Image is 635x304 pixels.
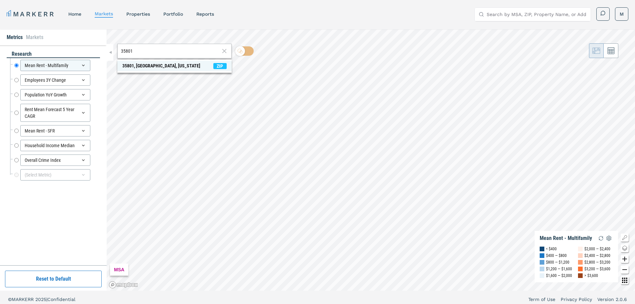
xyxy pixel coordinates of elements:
[546,246,557,252] div: < $400
[7,50,100,58] div: research
[26,33,43,41] li: Markets
[621,266,629,274] button: Zoom out map button
[546,252,567,259] div: $400 — $800
[597,296,627,303] a: Version 2.0.6
[584,252,610,259] div: $2,400 — $2,800
[122,62,200,69] div: 35801, [GEOGRAPHIC_DATA], [US_STATE]
[540,235,592,242] div: Mean Rent - Multifamily
[68,11,81,17] a: home
[7,9,55,19] a: MARKERR
[615,7,628,21] button: M
[620,11,624,17] span: M
[163,11,183,17] a: Portfolio
[8,297,12,302] span: ©
[7,33,23,41] li: Metrics
[110,264,128,276] div: MSA
[621,234,629,242] button: Show/Hide Legend Map Button
[20,155,90,166] div: Overall Crime Index
[107,29,635,291] canvas: Map
[5,271,102,287] button: Reset to Default
[584,259,610,266] div: $2,800 — $3,200
[20,60,90,71] div: Mean Rent - Multifamily
[597,234,605,242] img: Reload Legend
[109,281,138,289] a: Mapbox logo
[20,74,90,86] div: Employees 3Y Change
[605,234,613,242] img: Settings
[20,125,90,136] div: Mean Rent - SFR
[584,246,610,252] div: $2,000 — $2,400
[20,140,90,151] div: Household Income Median
[20,169,90,181] div: (Select Metric)
[584,272,598,279] div: > $3,600
[47,297,75,302] span: Confidential
[561,296,592,303] a: Privacy Policy
[621,244,629,252] button: Change style map button
[196,11,214,17] a: reports
[621,276,629,284] button: Other options map button
[121,48,220,55] input: Search by MSA or ZIP Code
[487,8,587,21] input: Search by MSA, ZIP, Property Name, or Address
[546,259,569,266] div: $800 — $1,200
[213,63,227,69] span: ZIP
[546,266,572,272] div: $1,200 — $1,600
[12,297,35,302] span: MARKERR
[20,89,90,100] div: Population YoY Growth
[126,11,150,17] a: properties
[35,297,47,302] span: 2025 |
[20,104,90,122] div: Rent Mean Forecast 5 Year CAGR
[584,266,610,272] div: $3,200 — $3,600
[95,11,113,16] a: markets
[546,272,572,279] div: $1,600 — $2,000
[117,61,232,71] span: Search Bar Suggestion Item: 35801, Huntsville, Alabama
[528,296,555,303] a: Term of Use
[621,255,629,263] button: Zoom in map button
